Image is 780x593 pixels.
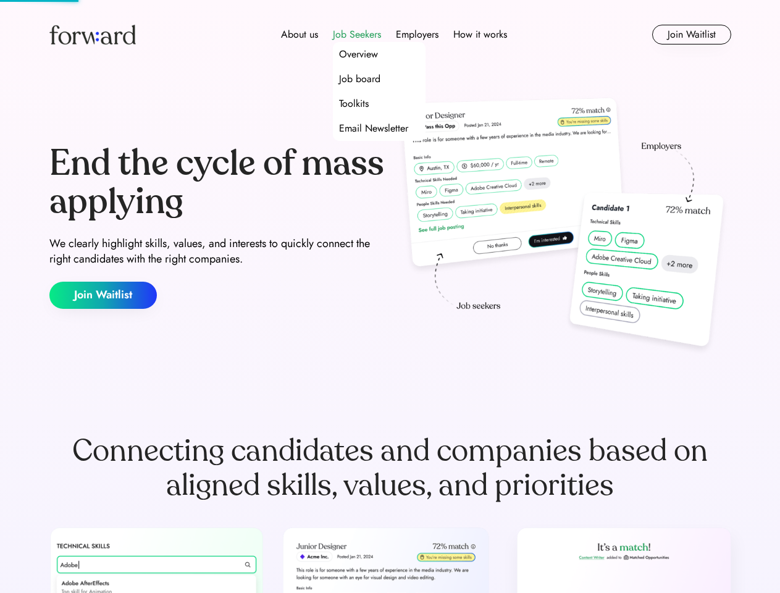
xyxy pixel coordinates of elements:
[395,94,731,360] img: hero-image.png
[339,47,378,62] div: Overview
[49,25,136,44] img: Forward logo
[652,25,731,44] button: Join Waitlist
[281,27,318,42] div: About us
[49,434,731,503] div: Connecting candidates and companies based on aligned skills, values, and priorities
[49,236,385,267] div: We clearly highlight skills, values, and interests to quickly connect the right candidates with t...
[453,27,507,42] div: How it works
[339,121,408,136] div: Email Newsletter
[49,282,157,309] button: Join Waitlist
[396,27,438,42] div: Employers
[339,96,369,111] div: Toolkits
[339,72,380,86] div: Job board
[49,145,385,221] div: End the cycle of mass applying
[333,27,381,42] div: Job Seekers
